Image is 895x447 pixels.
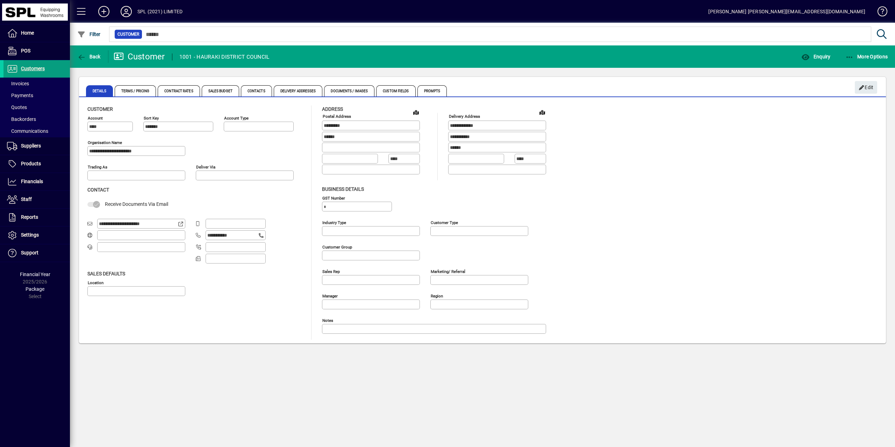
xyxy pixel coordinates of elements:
[7,81,29,86] span: Invoices
[158,85,200,96] span: Contract Rates
[3,191,70,208] a: Staff
[87,187,109,193] span: Contact
[26,286,44,292] span: Package
[855,81,877,94] button: Edit
[3,113,70,125] a: Backorders
[3,24,70,42] a: Home
[105,201,168,207] span: Receive Documents Via Email
[3,137,70,155] a: Suppliers
[224,116,249,121] mat-label: Account Type
[3,244,70,262] a: Support
[3,155,70,173] a: Products
[800,50,832,63] button: Enquiry
[7,116,36,122] span: Backorders
[872,1,886,24] a: Knowledge Base
[3,101,70,113] a: Quotes
[844,50,890,63] button: More Options
[144,116,159,121] mat-label: Sort key
[117,31,139,38] span: Customer
[417,85,447,96] span: Prompts
[431,220,458,225] mat-label: Customer type
[76,50,102,63] button: Back
[322,293,338,298] mat-label: Manager
[87,271,125,276] span: Sales defaults
[137,6,182,17] div: SPL (2021) LIMITED
[21,161,41,166] span: Products
[241,85,272,96] span: Contacts
[376,85,415,96] span: Custom Fields
[196,165,215,170] mat-label: Deliver via
[801,54,830,59] span: Enquiry
[410,107,422,118] a: View on map
[322,186,364,192] span: Business details
[3,89,70,101] a: Payments
[77,54,101,59] span: Back
[322,195,345,200] mat-label: GST Number
[3,125,70,137] a: Communications
[708,6,865,17] div: [PERSON_NAME] [PERSON_NAME][EMAIL_ADDRESS][DOMAIN_NAME]
[322,269,340,274] mat-label: Sales rep
[7,93,33,98] span: Payments
[77,31,101,37] span: Filter
[179,51,270,63] div: 1001 - HAURAKI DISTRICT COUNCIL
[70,50,108,63] app-page-header-button: Back
[859,82,874,93] span: Edit
[115,85,156,96] span: Terms / Pricing
[88,140,122,145] mat-label: Organisation name
[322,318,333,323] mat-label: Notes
[21,48,30,53] span: POS
[431,269,465,274] mat-label: Marketing/ Referral
[88,280,103,285] mat-label: Location
[114,51,165,62] div: Customer
[7,128,48,134] span: Communications
[431,293,443,298] mat-label: Region
[21,214,38,220] span: Reports
[21,66,45,71] span: Customers
[21,196,32,202] span: Staff
[202,85,239,96] span: Sales Budget
[274,85,323,96] span: Delivery Addresses
[88,165,107,170] mat-label: Trading as
[845,54,888,59] span: More Options
[3,209,70,226] a: Reports
[76,28,102,41] button: Filter
[87,106,113,112] span: Customer
[21,232,39,238] span: Settings
[93,5,115,18] button: Add
[21,179,43,184] span: Financials
[322,220,346,225] mat-label: Industry type
[3,78,70,89] a: Invoices
[3,173,70,190] a: Financials
[21,143,41,149] span: Suppliers
[88,116,103,121] mat-label: Account
[3,226,70,244] a: Settings
[21,250,38,255] span: Support
[3,42,70,60] a: POS
[7,104,27,110] span: Quotes
[21,30,34,36] span: Home
[322,106,343,112] span: Address
[20,272,50,277] span: Financial Year
[324,85,374,96] span: Documents / Images
[115,5,137,18] button: Profile
[537,107,548,118] a: View on map
[86,85,113,96] span: Details
[322,244,352,249] mat-label: Customer group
